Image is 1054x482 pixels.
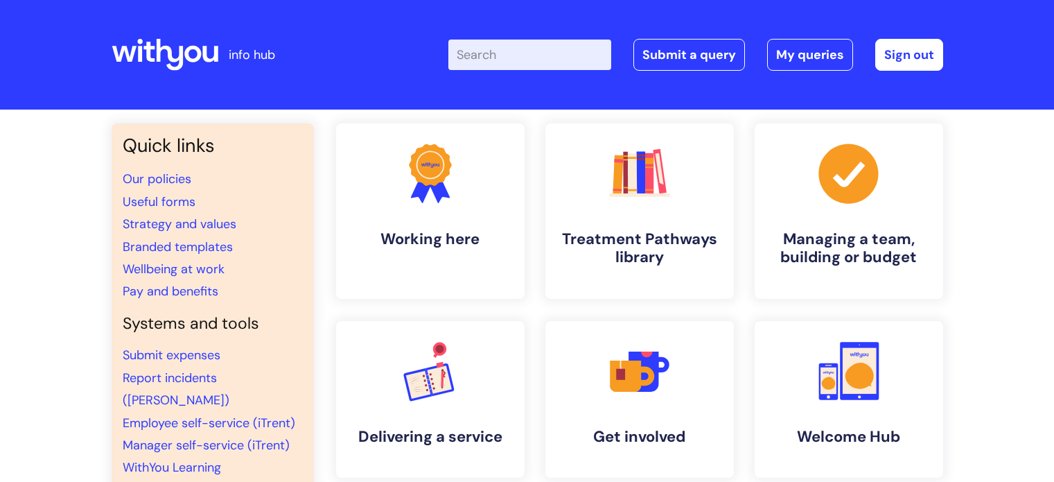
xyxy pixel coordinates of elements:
a: Submit expenses [123,347,220,363]
a: Delivering a service [336,321,525,478]
h4: Treatment Pathways library [556,230,723,267]
a: My queries [767,39,853,71]
a: Welcome Hub [755,321,943,478]
a: Working here [336,123,525,299]
h4: Delivering a service [347,428,513,446]
a: Pay and benefits [123,283,218,300]
a: Get involved [545,321,734,478]
a: Managing a team, building or budget [755,123,943,299]
a: Strategy and values [123,216,236,232]
a: Manager self-service (iTrent) [123,437,290,454]
h4: Managing a team, building or budget [766,230,932,267]
h4: Working here [347,230,513,248]
a: Our policies [123,171,191,187]
a: Treatment Pathways library [545,123,734,299]
h4: Systems and tools [123,314,303,334]
h4: Welcome Hub [766,428,932,446]
h3: Quick links [123,135,303,157]
a: Employee self-service (iTrent) [123,415,295,431]
a: Wellbeing at work [123,261,225,277]
h4: Get involved [556,428,723,446]
p: info hub [229,44,275,66]
div: | - [448,39,943,71]
a: Report incidents ([PERSON_NAME]) [123,370,229,408]
a: Submit a query [633,39,745,71]
a: Useful forms [123,193,195,210]
a: Sign out [875,39,943,71]
input: Search [448,40,611,70]
a: WithYou Learning [123,459,221,476]
a: Branded templates [123,239,233,255]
